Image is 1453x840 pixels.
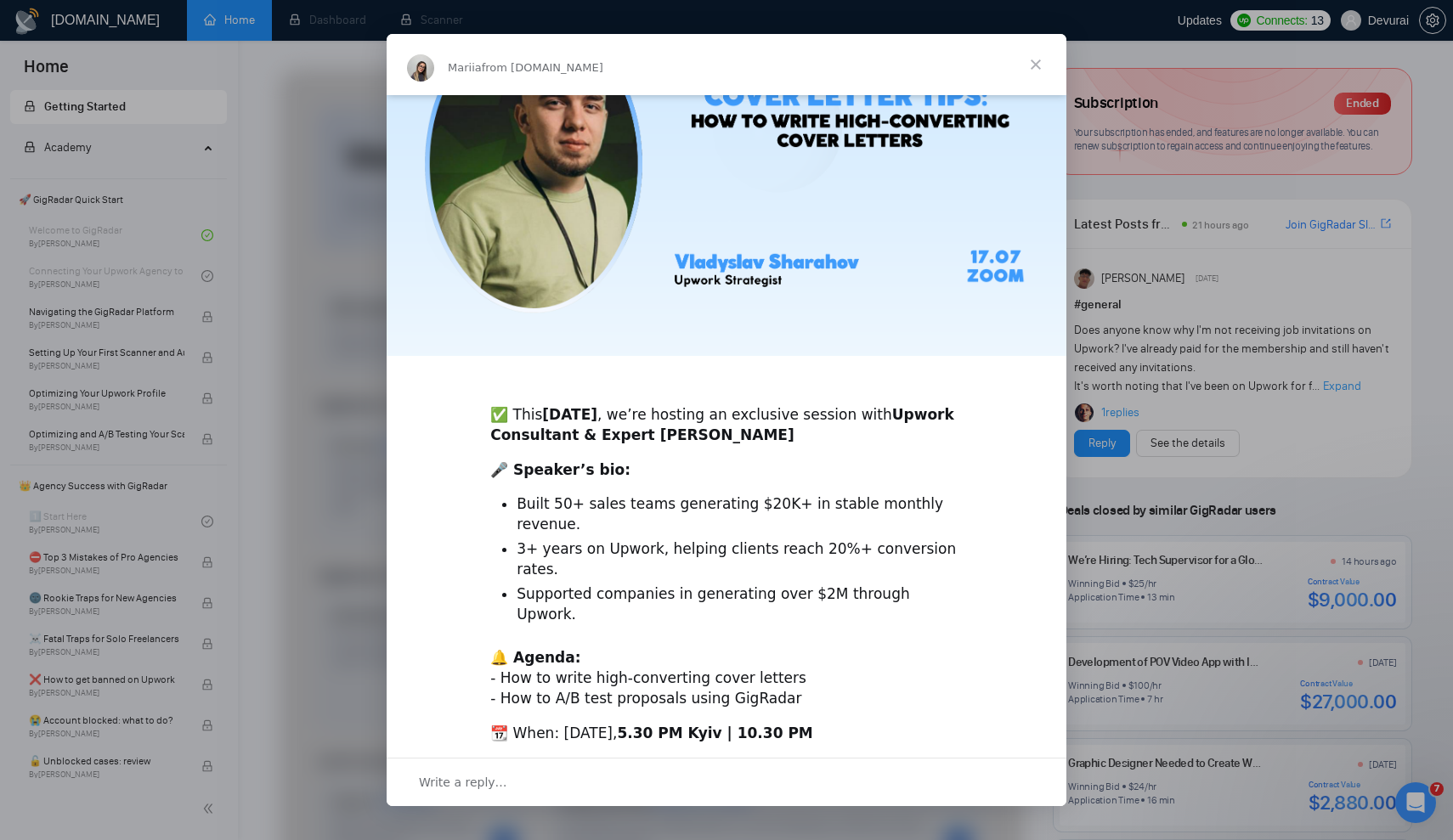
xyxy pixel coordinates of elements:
b: [DATE] [542,406,597,423]
b: Upwork Consultant & Expert [PERSON_NAME] [490,406,954,443]
div: 📆 When: [DATE], [490,724,963,764]
li: Built 50+ sales teams generating $20K+ in stable monthly revenue. [517,494,963,535]
img: Profile image for Mariia [407,54,434,82]
div: ✅ This , we’re hosting an exclusive session with [490,385,963,445]
li: 3+ years on Upwork, helping clients reach 20%+ conversion rates. [517,539,963,580]
span: from [DOMAIN_NAME] [482,61,603,74]
span: Write a reply… [419,771,507,793]
b: 🔔 Agenda: [490,649,580,666]
div: Open conversation and reply [387,758,1066,806]
b: 5.30 PM Kyiv | 10.30 PM [GEOGRAPHIC_DATA] | 10.30 AM EST [490,724,813,762]
b: 🎤 Speaker’s bio: [490,461,630,478]
li: Supported companies in generating over $2M through Upwork. [517,584,963,625]
div: - How to write high-converting cover letters - How to A/B test proposals using GigRadar [490,648,963,708]
span: Close [1005,34,1066,95]
span: Mariia [448,61,482,74]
